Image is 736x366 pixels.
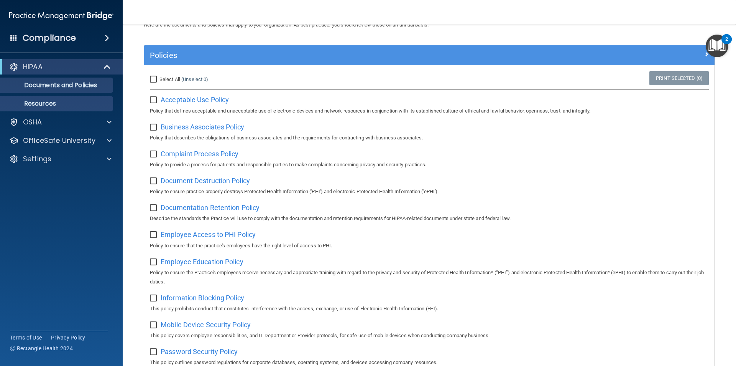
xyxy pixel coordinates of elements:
[150,268,709,287] p: Policy to ensure the Practice's employees receive necessary and appropriate training with regard ...
[150,49,709,61] a: Policies
[150,304,709,313] p: This policy prohibits conduct that constitutes interference with the access, exchange, or use of ...
[9,62,111,71] a: HIPAA
[10,344,73,352] span: Ⓒ Rectangle Health 2024
[161,348,238,356] span: Password Security Policy
[161,123,244,131] span: Business Associates Policy
[161,258,243,266] span: Employee Education Policy
[5,81,110,89] p: Documents and Policies
[150,51,566,60] h5: Policies
[150,133,709,142] p: Policy that describes the obligations of business associates and the requirements for contracting...
[161,96,229,104] span: Acceptable Use Policy
[5,100,110,108] p: Resources
[144,22,429,28] span: Here are the documents and policies that apply to your organization. As best practice, you should...
[51,334,85,341] a: Privacy Policy
[150,160,709,169] p: Policy to provide a process for patients and responsible parties to make complaints concerning pr...
[150,331,709,340] p: This policy covers employee responsibilities, and IT Department or Provider protocols, for safe u...
[706,35,728,57] button: Open Resource Center, 2 new notifications
[161,230,256,238] span: Employee Access to PHI Policy
[181,76,208,82] a: (Unselect 0)
[161,294,244,302] span: Information Blocking Policy
[150,214,709,223] p: Describe the standards the Practice will use to comply with the documentation and retention requi...
[161,321,251,329] span: Mobile Device Security Policy
[159,76,180,82] span: Select All
[9,8,113,23] img: PMB logo
[725,39,728,49] div: 2
[150,76,159,83] input: Select All (Unselect 0)
[9,136,112,145] a: OfficeSafe University
[23,136,95,145] p: OfficeSafe University
[9,154,112,164] a: Settings
[10,334,42,341] a: Terms of Use
[649,71,709,85] a: Print Selected (0)
[150,187,709,196] p: Policy to ensure practice properly destroys Protected Health Information ('PHI') and electronic P...
[23,118,42,127] p: OSHA
[150,106,709,116] p: Policy that defines acceptable and unacceptable use of electronic devices and network resources i...
[23,154,51,164] p: Settings
[161,204,260,212] span: Documentation Retention Policy
[150,241,709,250] p: Policy to ensure that the practice's employees have the right level of access to PHI.
[9,118,112,127] a: OSHA
[161,177,250,185] span: Document Destruction Policy
[23,33,76,43] h4: Compliance
[603,311,727,342] iframe: Drift Widget Chat Controller
[161,150,238,158] span: Complaint Process Policy
[23,62,43,71] p: HIPAA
